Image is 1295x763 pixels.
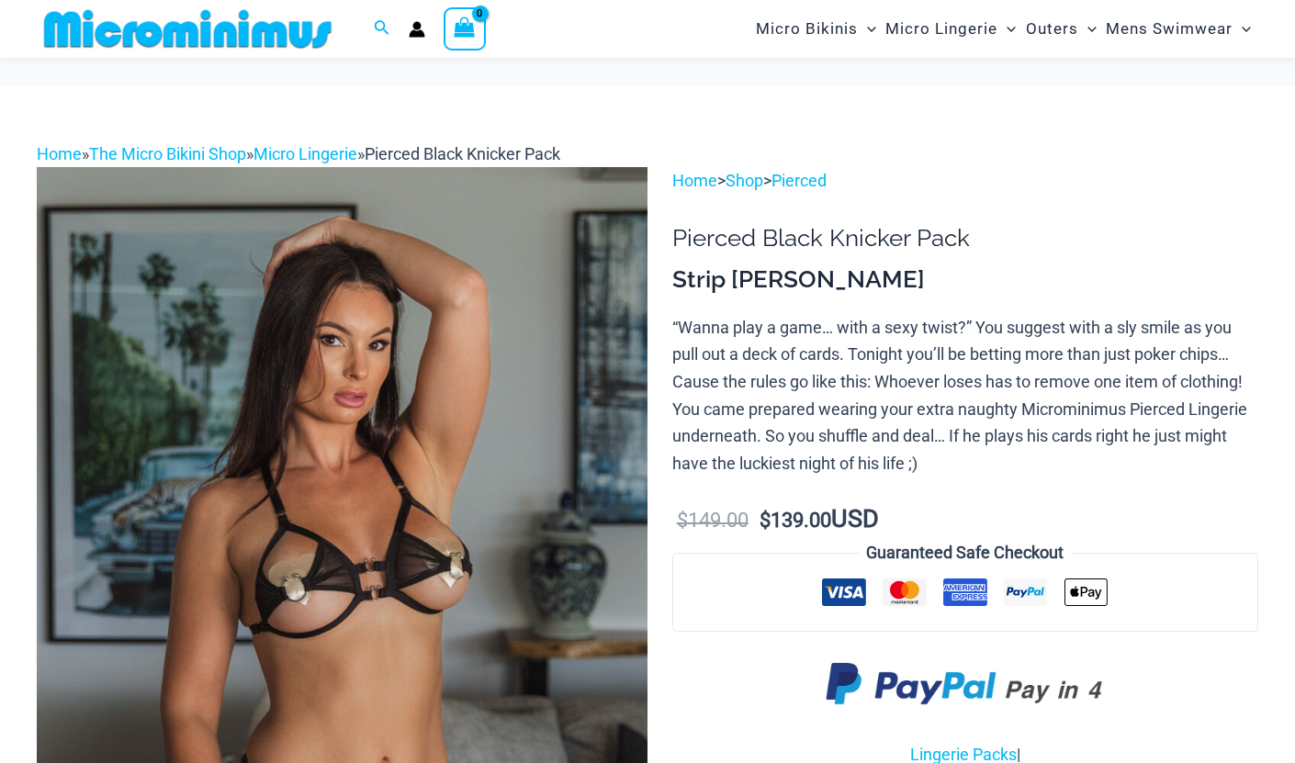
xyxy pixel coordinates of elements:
span: Micro Bikinis [756,6,858,52]
p: “Wanna play a game… with a sexy twist?” You suggest with a sly smile as you pull out a deck of ca... [672,314,1258,477]
span: Mens Swimwear [1106,6,1233,52]
a: Home [672,171,717,190]
legend: Guaranteed Safe Checkout [859,539,1071,567]
span: Menu Toggle [858,6,876,52]
a: Search icon link [374,17,390,40]
a: The Micro Bikini Shop [89,144,246,163]
span: Menu Toggle [1233,6,1251,52]
span: Outers [1026,6,1078,52]
h1: Pierced Black Knicker Pack [672,224,1258,252]
a: Mens SwimwearMenu ToggleMenu Toggle [1101,6,1256,52]
a: View Shopping Cart, empty [444,7,486,50]
span: $ [760,509,771,532]
p: USD [672,506,1258,534]
a: OutersMenu ToggleMenu Toggle [1021,6,1101,52]
p: > > [672,167,1258,195]
bdi: 149.00 [677,509,749,532]
span: Menu Toggle [1078,6,1097,52]
span: » » » [37,144,560,163]
a: Shop [726,171,763,190]
span: Pierced Black Knicker Pack [365,144,560,163]
span: $ [677,509,688,532]
span: Micro Lingerie [885,6,997,52]
span: Menu Toggle [997,6,1016,52]
a: Pierced [771,171,827,190]
nav: Site Navigation [749,3,1258,55]
a: Micro BikinisMenu ToggleMenu Toggle [751,6,881,52]
a: Account icon link [409,21,425,38]
a: Micro Lingerie [253,144,357,163]
a: Home [37,144,82,163]
bdi: 139.00 [760,509,831,532]
h3: Strip [PERSON_NAME] [672,264,1258,296]
a: Micro LingerieMenu ToggleMenu Toggle [881,6,1020,52]
img: MM SHOP LOGO FLAT [37,8,339,50]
